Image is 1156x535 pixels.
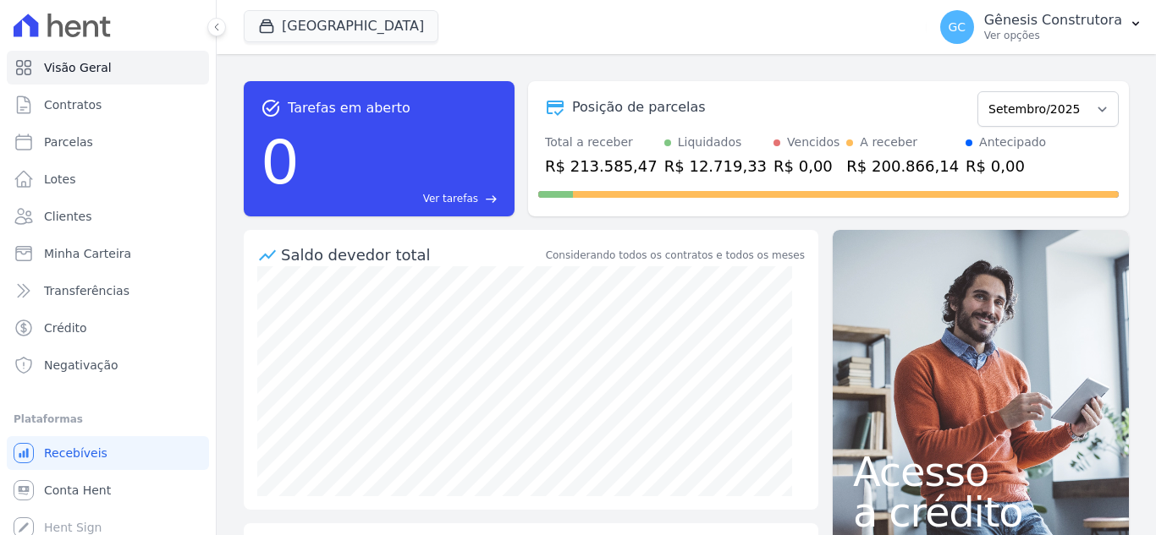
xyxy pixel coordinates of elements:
[853,451,1109,492] span: Acesso
[846,155,959,177] div: R$ 200.866,14
[14,409,202,429] div: Plataformas
[244,10,438,42] button: [GEOGRAPHIC_DATA]
[678,134,742,151] div: Liquidados
[927,3,1156,51] button: GC Gênesis Construtora Ver opções
[44,171,76,188] span: Lotes
[860,134,917,151] div: A receber
[984,29,1122,42] p: Ver opções
[572,97,706,117] div: Posição de parcelas
[787,134,839,151] div: Vencidos
[44,319,87,336] span: Crédito
[7,162,209,196] a: Lotes
[306,191,498,206] a: Ver tarefas east
[7,51,209,85] a: Visão Geral
[979,134,1046,151] div: Antecipado
[261,98,281,118] span: task_alt
[44,282,129,299] span: Transferências
[44,245,131,262] span: Minha Carteira
[485,193,498,205] span: east
[966,155,1046,177] div: R$ 0,00
[7,88,209,122] a: Contratos
[545,155,658,177] div: R$ 213.585,47
[44,208,91,225] span: Clientes
[281,243,542,266] div: Saldo devedor total
[773,155,839,177] div: R$ 0,00
[288,98,410,118] span: Tarefas em aberto
[664,155,767,177] div: R$ 12.719,33
[261,118,300,206] div: 0
[546,248,805,263] div: Considerando todos os contratos e todos os meses
[7,436,209,470] a: Recebíveis
[853,492,1109,532] span: a crédito
[948,21,966,33] span: GC
[44,482,111,499] span: Conta Hent
[44,59,112,76] span: Visão Geral
[7,199,209,233] a: Clientes
[984,12,1122,29] p: Gênesis Construtora
[7,311,209,345] a: Crédito
[44,357,118,374] span: Negativação
[7,473,209,507] a: Conta Hent
[545,134,658,151] div: Total a receber
[423,191,478,206] span: Ver tarefas
[44,445,107,461] span: Recebíveis
[44,96,102,113] span: Contratos
[7,237,209,270] a: Minha Carteira
[7,348,209,382] a: Negativação
[7,274,209,308] a: Transferências
[44,134,93,150] span: Parcelas
[7,125,209,159] a: Parcelas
